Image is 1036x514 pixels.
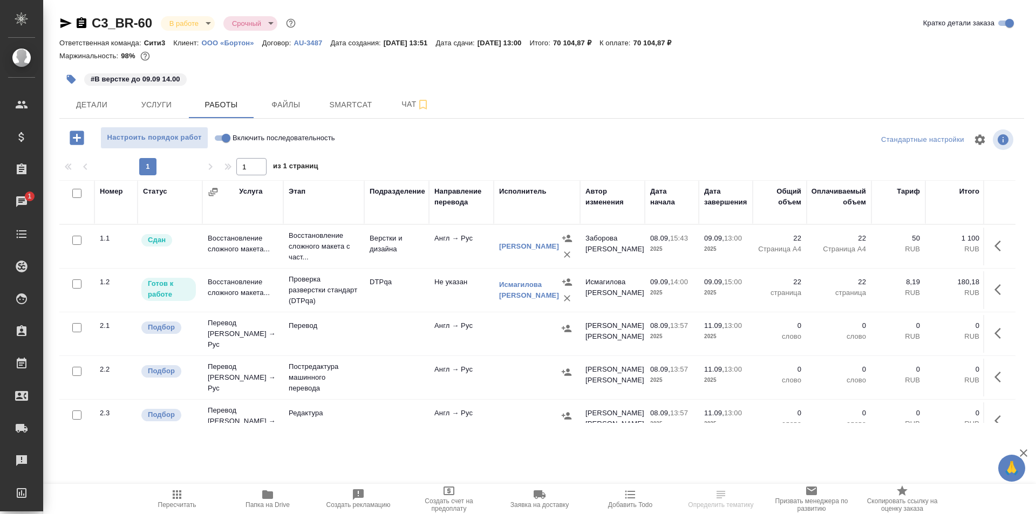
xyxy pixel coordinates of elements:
[202,38,262,47] a: ООО «Бортон»
[704,321,724,330] p: 11.09,
[704,365,724,373] p: 11.09,
[208,187,219,197] button: Сгруппировать
[959,186,979,197] div: Итого
[202,228,283,265] td: Восстановление сложного макета...
[670,234,688,242] p: 15:43
[812,331,866,342] p: слово
[289,320,359,331] p: Перевод
[812,186,866,208] div: Оплачиваемый объем
[131,98,182,112] span: Услуги
[3,188,40,215] a: 1
[195,98,247,112] span: Работы
[1003,457,1021,479] span: 🙏
[148,235,166,245] p: Сдан
[812,320,866,331] p: 0
[140,233,197,248] div: Менеджер проверил работу исполнителя, передает ее на следующий этап
[931,244,979,255] p: RUB
[239,186,262,197] div: Услуга
[758,186,801,208] div: Общий объем
[988,364,1014,390] button: Здесь прячутся важные кнопки
[993,129,1015,150] span: Посмотреть информацию
[289,274,359,306] p: Проверка разверстки стандарт (DTPqa)
[559,290,575,306] button: Удалить
[931,277,979,287] p: 180,18
[812,244,866,255] p: Страница А4
[988,408,1014,434] button: Здесь прячутся важные кнопки
[580,359,645,396] td: [PERSON_NAME] [PERSON_NAME]
[140,320,197,335] div: Можно подбирать исполнителей
[140,408,197,422] div: Можно подбирать исполнителей
[434,186,488,208] div: Направление перевода
[21,191,38,202] span: 1
[670,409,688,417] p: 13:57
[262,39,294,47] p: Договор:
[140,364,197,379] div: Можно подбирать исполнителей
[988,320,1014,346] button: Здесь прячутся важные кнопки
[704,419,747,429] p: 2025
[364,228,429,265] td: Верстки и дизайна
[325,98,377,112] span: Smartcat
[289,361,359,394] p: Постредактура машинного перевода
[553,39,599,47] p: 70 104,87 ₽
[83,74,188,83] span: В верстке до 09.09 14.00
[931,375,979,386] p: RUB
[148,322,175,333] p: Подбор
[384,39,436,47] p: [DATE] 13:51
[66,98,118,112] span: Детали
[289,408,359,419] p: Редактура
[650,244,693,255] p: 2025
[812,233,866,244] p: 22
[878,132,967,148] div: split button
[758,331,801,342] p: слово
[758,320,801,331] p: 0
[100,127,208,149] button: Настроить порядок работ
[931,320,979,331] p: 0
[59,39,144,47] p: Ответственная команда:
[812,408,866,419] p: 0
[704,244,747,255] p: 2025
[100,320,132,331] div: 2.1
[138,49,152,63] button: 1280.18 RUB;
[704,287,747,298] p: 2025
[559,230,575,246] button: Назначить
[143,186,167,197] div: Статус
[62,127,92,149] button: Добавить работу
[650,331,693,342] p: 2025
[429,359,494,396] td: Англ → Рус
[435,39,477,47] p: Дата сдачи:
[704,278,724,286] p: 09.09,
[650,278,670,286] p: 09.09,
[650,287,693,298] p: 2025
[670,278,688,286] p: 14:00
[202,271,283,309] td: Восстановление сложного макета...
[758,419,801,429] p: слово
[580,228,645,265] td: Заборова [PERSON_NAME]
[417,98,430,111] svg: Подписаться
[724,321,742,330] p: 13:00
[998,455,1025,482] button: 🙏
[877,364,920,375] p: 0
[812,375,866,386] p: слово
[650,365,670,373] p: 08.09,
[931,233,979,244] p: 1 100
[223,16,277,31] div: В работе
[923,18,994,29] span: Кратко детали заказа
[106,132,202,144] span: Настроить порядок работ
[724,234,742,242] p: 13:00
[499,280,559,299] a: Исмагилова [PERSON_NAME]
[877,331,920,342] p: RUB
[931,364,979,375] p: 0
[758,364,801,375] p: 0
[294,38,330,47] a: AU-3487
[877,320,920,331] p: 0
[294,39,330,47] p: AU-3487
[499,242,559,250] a: [PERSON_NAME]
[931,408,979,419] p: 0
[967,127,993,153] span: Настроить таблицу
[558,320,575,337] button: Назначить
[148,278,189,300] p: Готов к работе
[758,277,801,287] p: 22
[148,409,175,420] p: Подбор
[704,375,747,386] p: 2025
[92,16,152,30] a: C3_BR-60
